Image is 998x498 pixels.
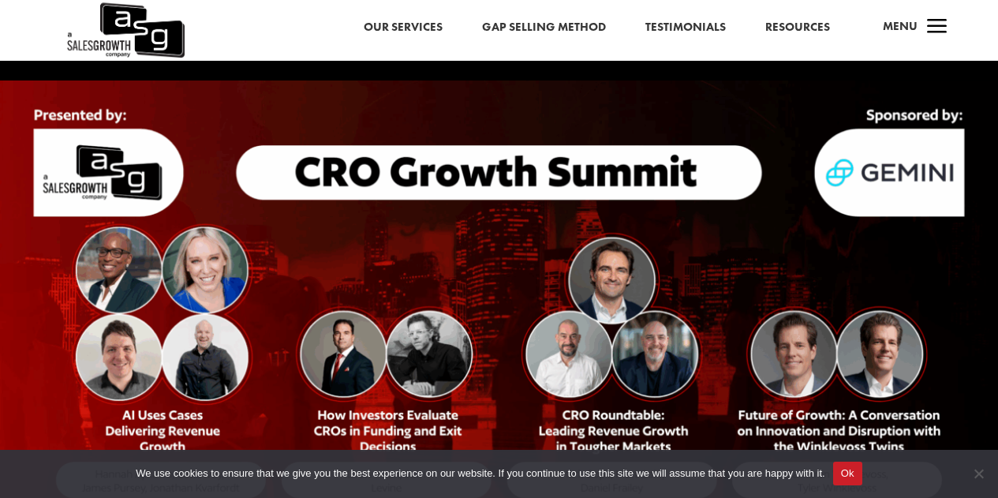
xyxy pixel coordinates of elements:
a: Gap Selling Method [482,17,606,38]
a: Our Services [364,17,443,38]
button: Ok [833,462,862,485]
a: Testimonials [645,17,726,38]
a: Resources [765,17,830,38]
span: Menu [883,18,918,34]
span: a [921,12,953,43]
span: We use cookies to ensure that we give you the best experience on our website. If you continue to ... [136,466,824,481]
span: No [970,466,986,481]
